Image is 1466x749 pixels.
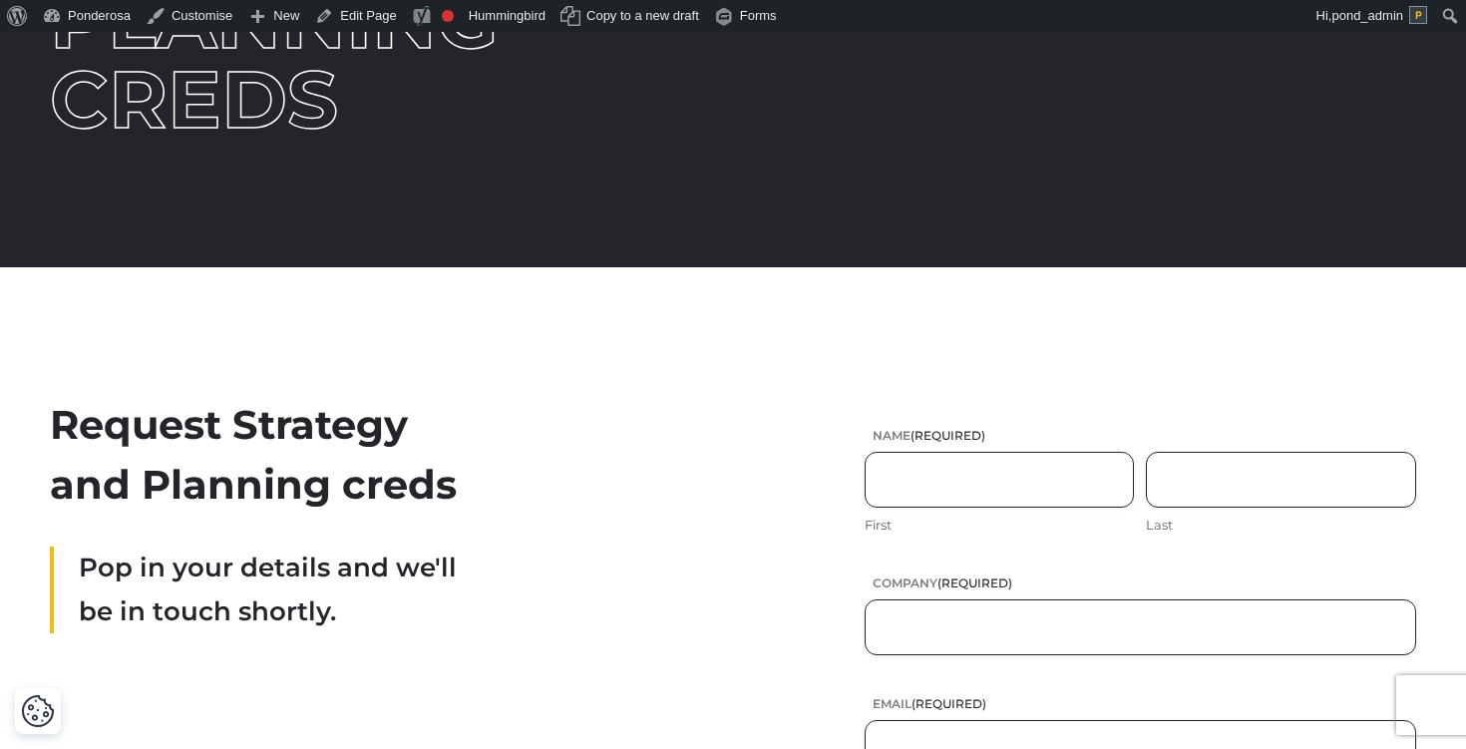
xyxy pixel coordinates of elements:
[911,428,985,443] span: (Required)
[21,694,55,728] button: Cookie Settings
[937,575,1012,590] span: (Required)
[865,516,1135,535] label: First
[21,694,55,728] img: Revisit consent button
[50,395,486,515] h2: Request Strategy and Planning creds
[865,695,1416,712] label: Email
[442,10,454,22] div: Focus keyphrase not set
[912,696,986,711] span: (Required)
[865,427,985,444] legend: Name
[50,547,486,633] div: Pop in your details and we'll be in touch shortly.
[1331,8,1403,23] span: pond_admin
[865,574,1012,591] legend: Company
[1146,516,1416,535] label: Last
